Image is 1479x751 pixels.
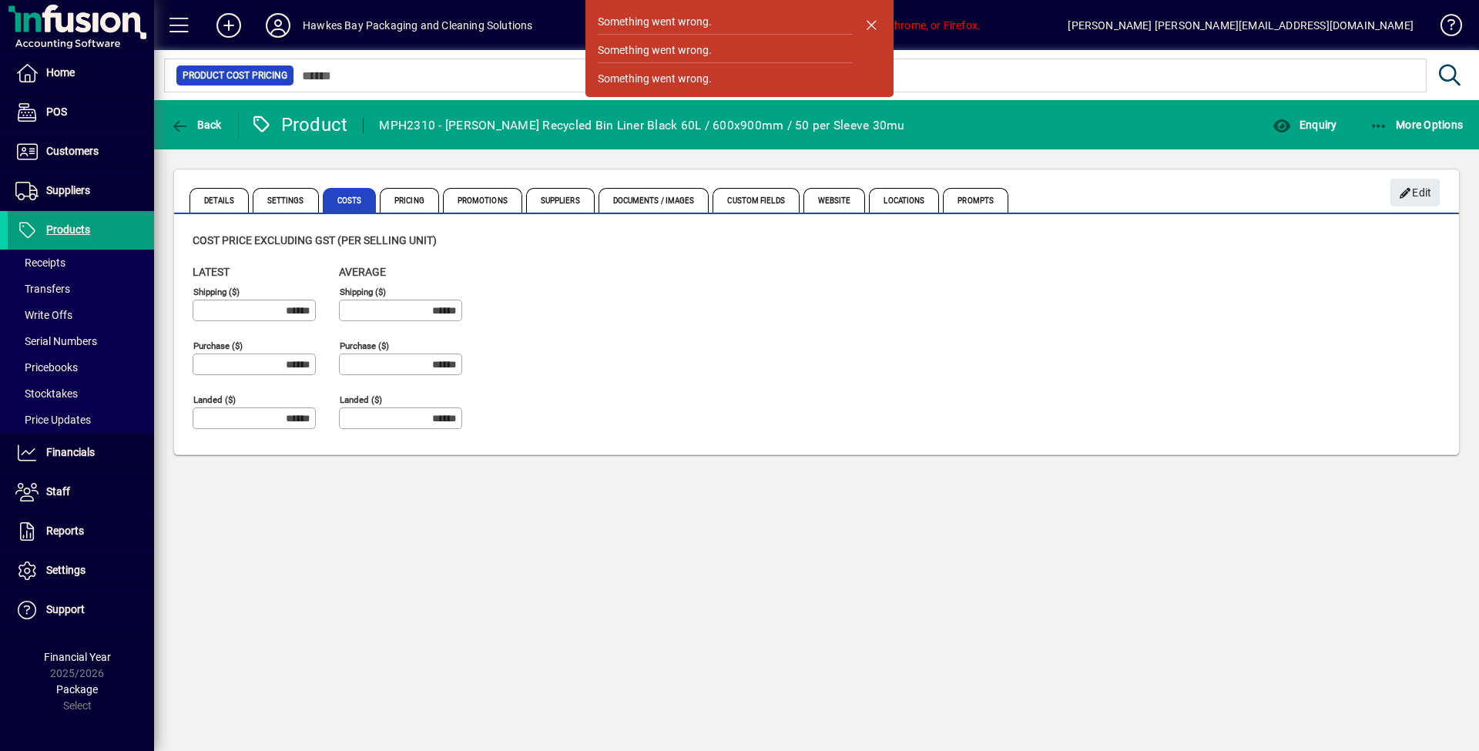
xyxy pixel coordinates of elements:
[46,525,84,537] span: Reports
[323,188,377,213] span: Costs
[46,66,75,79] span: Home
[46,446,95,458] span: Financials
[15,387,78,400] span: Stocktakes
[15,309,72,321] span: Write Offs
[8,250,154,276] a: Receipts
[193,394,236,405] mat-label: Landed ($)
[339,266,386,278] span: Average
[56,683,98,696] span: Package
[1429,3,1460,53] a: Knowledge Base
[340,340,389,351] mat-label: Purchase ($)
[46,485,70,498] span: Staff
[193,266,230,278] span: Latest
[189,188,249,213] span: Details
[943,188,1008,213] span: Prompts
[8,407,154,433] a: Price Updates
[253,188,319,213] span: Settings
[8,54,154,92] a: Home
[713,188,799,213] span: Custom Fields
[1269,111,1340,139] button: Enquiry
[15,335,97,347] span: Serial Numbers
[15,414,91,426] span: Price Updates
[183,68,287,83] span: Product Cost Pricing
[250,112,348,137] div: Product
[1068,13,1414,38] div: [PERSON_NAME] [PERSON_NAME][EMAIL_ADDRESS][DOMAIN_NAME]
[1370,119,1464,131] span: More Options
[803,188,866,213] span: Website
[193,287,240,297] mat-label: Shipping ($)
[166,111,226,139] button: Back
[1390,179,1440,206] button: Edit
[340,287,386,297] mat-label: Shipping ($)
[8,93,154,132] a: POS
[15,256,65,269] span: Receipts
[8,512,154,551] a: Reports
[44,651,111,663] span: Financial Year
[46,603,85,615] span: Support
[46,106,67,118] span: POS
[8,172,154,210] a: Suppliers
[1366,111,1467,139] button: More Options
[8,354,154,381] a: Pricebooks
[340,394,382,405] mat-label: Landed ($)
[193,234,437,246] span: Cost price excluding GST (per selling unit)
[46,145,99,157] span: Customers
[1273,119,1336,131] span: Enquiry
[303,13,533,38] div: Hawkes Bay Packaging and Cleaning Solutions
[8,328,154,354] a: Serial Numbers
[380,188,439,213] span: Pricing
[379,113,904,138] div: MPH2310 - [PERSON_NAME] Recycled Bin Liner Black 60L / 600x900mm / 50 per Sleeve 30mu
[8,381,154,407] a: Stocktakes
[46,184,90,196] span: Suppliers
[443,188,522,213] span: Promotions
[154,111,239,139] app-page-header-button: Back
[253,12,303,39] button: Profile
[15,361,78,374] span: Pricebooks
[15,283,70,295] span: Transfers
[46,564,86,576] span: Settings
[8,552,154,590] a: Settings
[526,188,595,213] span: Suppliers
[599,188,709,213] span: Documents / Images
[170,119,222,131] span: Back
[869,188,939,213] span: Locations
[8,276,154,302] a: Transfers
[8,302,154,328] a: Write Offs
[193,340,243,351] mat-label: Purchase ($)
[1399,180,1432,206] span: Edit
[8,473,154,511] a: Staff
[204,12,253,39] button: Add
[8,132,154,171] a: Customers
[8,591,154,629] a: Support
[46,223,90,236] span: Products
[8,434,154,472] a: Financials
